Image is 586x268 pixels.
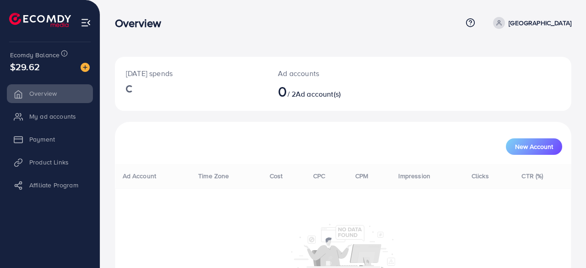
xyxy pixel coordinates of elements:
span: $29.62 [10,60,40,73]
span: Ad account(s) [296,89,341,99]
span: New Account [515,143,553,150]
img: image [81,63,90,72]
p: [DATE] spends [126,68,256,79]
h2: / 2 [278,82,370,100]
a: [GEOGRAPHIC_DATA] [489,17,571,29]
span: Ecomdy Balance [10,50,60,60]
p: Ad accounts [278,68,370,79]
button: New Account [506,138,562,155]
h3: Overview [115,16,168,30]
p: [GEOGRAPHIC_DATA] [509,17,571,28]
img: logo [9,13,71,27]
img: menu [81,17,91,28]
span: 0 [278,81,287,102]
